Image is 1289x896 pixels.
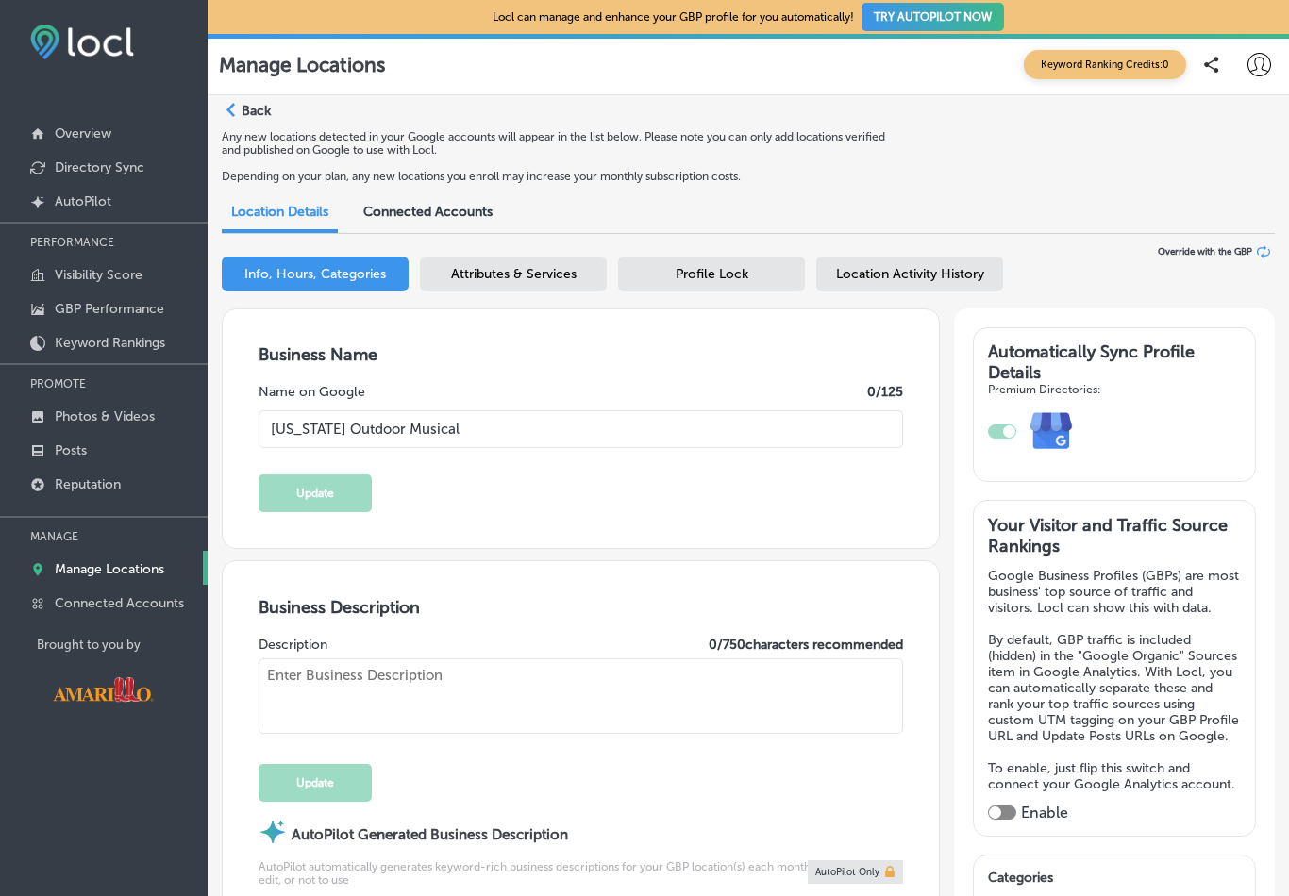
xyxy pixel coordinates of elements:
span: Location Details [231,204,328,220]
p: Connected Accounts [55,595,184,611]
p: Manage Locations [55,561,164,577]
p: Manage Locations [219,53,385,76]
p: By default, GBP traffic is included (hidden) in the "Google Organic" Sources item in Google Analy... [988,632,1241,744]
h3: Business Name [259,344,904,365]
label: 0 / 750 characters recommended [709,637,903,653]
h3: Your Visitor and Traffic Source Rankings [988,515,1241,556]
p: Brought to you by [37,638,208,652]
p: Depending on your plan, any new locations you enroll may increase your monthly subscription costs. [222,170,906,183]
p: Photos & Videos [55,408,155,424]
h4: Premium Directories: [988,383,1241,396]
input: Enter Location Name [259,410,904,448]
span: Override with the GBP [1158,246,1252,257]
p: Any new locations detected in your Google accounts will appear in the list below. Please note you... [222,130,906,157]
img: e7ababfa220611ac49bdb491a11684a6.png [1016,396,1087,467]
p: Reputation [55,476,121,492]
span: Connected Accounts [363,204,493,220]
label: Description [259,637,327,653]
p: Overview [55,125,111,141]
p: GBP Performance [55,301,164,317]
button: TRY AUTOPILOT NOW [862,3,1004,31]
h3: Automatically Sync Profile Details [988,341,1241,383]
p: Google Business Profiles (GBPs) are most business' top source of traffic and visitors. Locl can s... [988,568,1241,616]
p: AutoPilot [55,193,111,209]
label: Enable [1021,804,1068,821]
button: Update [259,764,372,802]
h3: Business Description [259,597,904,618]
p: Keyword Rankings [55,335,165,351]
span: Location Activity History [836,266,984,282]
span: Attributes & Services [451,266,577,282]
p: Visibility Score [55,267,142,283]
p: Back [242,103,271,119]
span: Profile Lock [676,266,748,282]
p: To enable, just flip this switch and connect your Google Analytics account. [988,760,1241,792]
label: 0 /125 [867,384,903,400]
span: Info, Hours, Categories [244,266,386,282]
button: Update [259,474,372,512]
p: Directory Sync [55,159,144,175]
p: Posts [55,442,87,458]
img: autopilot-icon [259,818,287,846]
label: Name on Google [259,384,365,400]
span: Keyword Ranking Credits: 0 [1024,50,1186,79]
img: fda3e92497d09a02dc62c9cd864e3231.png [30,25,134,59]
h3: Categories [988,870,1241,892]
img: Visit Amarillo [37,663,169,716]
strong: AutoPilot Generated Business Description [292,826,568,843]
